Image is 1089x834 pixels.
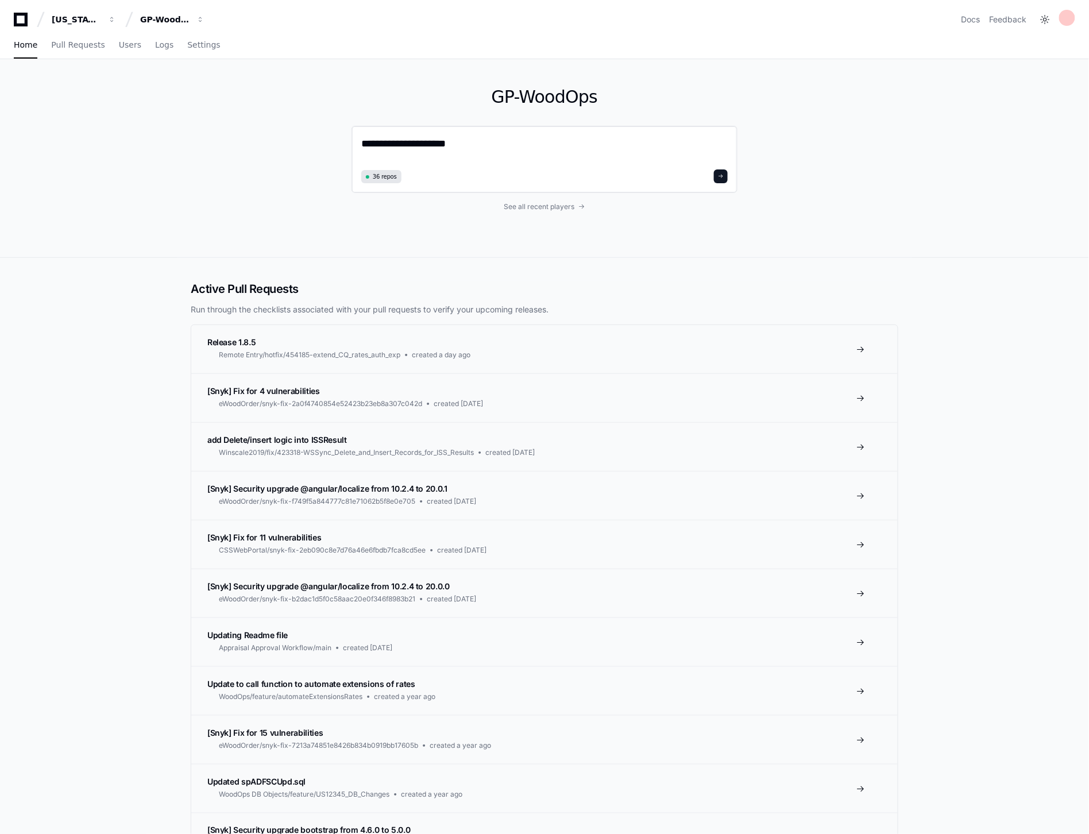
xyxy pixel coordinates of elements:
[352,87,737,107] h1: GP-WoodOps
[191,471,898,520] a: [Snyk] Security upgrade @angular/localize from 10.2.4 to 20.0.1eWoodOrder/snyk-fix-f749f5a844777c...
[485,448,535,457] span: created [DATE]
[191,422,898,471] a: add Delete/insert logic into ISSResultWinscale2019/fix/423318-WSSync_Delete_and_Insert_Records_fo...
[207,728,323,738] span: [Snyk] Fix for 15 vulnerabilities
[374,692,435,701] span: created a year ago
[47,9,121,30] button: [US_STATE] Pacific
[52,14,101,25] div: [US_STATE] Pacific
[207,581,450,591] span: [Snyk] Security upgrade @angular/localize from 10.2.4 to 20.0.0
[343,643,392,652] span: created [DATE]
[219,350,400,360] span: Remote Entry/hotfix/454185-extend_CQ_rates_auth_exp
[191,617,898,666] a: Updating Readme fileAppraisal Approval Workflow/maincreated [DATE]
[191,520,898,569] a: [Snyk] Fix for 11 vulnerabilitiesCSSWebPortal/snyk-fix-2eb090c8e7d76a46e6fbdb7fca8cd5eecreated [D...
[219,643,331,652] span: Appraisal Approval Workflow/main
[219,399,422,408] span: eWoodOrder/snyk-fix-2a0f4740854e52423b23eb8a307c042d
[187,41,220,48] span: Settings
[207,679,415,689] span: Update to call function to automate extensions of rates
[191,325,898,373] a: Release 1.8.5Remote Entry/hotfix/454185-extend_CQ_rates_auth_expcreated a day ago
[136,9,209,30] button: GP-WoodOps
[434,399,483,408] span: created [DATE]
[430,741,491,750] span: created a year ago
[191,764,898,813] a: Updated spADFSCUpd.sqlWoodOps DB Objects/feature/US12345_DB_Changescreated a year ago
[207,484,447,493] span: [Snyk] Security upgrade @angular/localize from 10.2.4 to 20.0.1
[427,497,476,506] span: created [DATE]
[140,14,190,25] div: GP-WoodOps
[191,281,898,297] h2: Active Pull Requests
[219,790,389,799] span: WoodOps DB Objects/feature/US12345_DB_Changes
[51,41,105,48] span: Pull Requests
[207,777,306,786] span: Updated spADFSCUpd.sql
[437,546,486,555] span: created [DATE]
[219,546,426,555] span: CSSWebPortal/snyk-fix-2eb090c8e7d76a46e6fbdb7fca8cd5ee
[412,350,470,360] span: created a day ago
[155,32,173,59] a: Logs
[219,497,415,506] span: eWoodOrder/snyk-fix-f749f5a844777c81e71062b5f8e0e705
[191,715,898,764] a: [Snyk] Fix for 15 vulnerabilitieseWoodOrder/snyk-fix-7213a74851e8426b834b0919bb17605bcreated a ye...
[191,666,898,715] a: Update to call function to automate extensions of ratesWoodOps/feature/automateExtensionsRatescre...
[191,373,898,422] a: [Snyk] Fix for 4 vulnerabilitieseWoodOrder/snyk-fix-2a0f4740854e52423b23eb8a307c042dcreated [DATE]
[219,594,415,604] span: eWoodOrder/snyk-fix-b2dac1d5f0c58aac20e0f346f8983b21
[207,532,321,542] span: [Snyk] Fix for 11 vulnerabilities
[401,790,462,799] span: created a year ago
[207,386,320,396] span: [Snyk] Fix for 4 vulnerabilities
[14,41,37,48] span: Home
[187,32,220,59] a: Settings
[990,14,1027,25] button: Feedback
[207,337,256,347] span: Release 1.8.5
[207,435,347,445] span: add Delete/insert logic into ISSResult
[207,630,288,640] span: Updating Readme file
[191,569,898,617] a: [Snyk] Security upgrade @angular/localize from 10.2.4 to 20.0.0eWoodOrder/snyk-fix-b2dac1d5f0c58a...
[191,304,898,315] p: Run through the checklists associated with your pull requests to verify your upcoming releases.
[427,594,476,604] span: created [DATE]
[51,32,105,59] a: Pull Requests
[219,741,418,750] span: eWoodOrder/snyk-fix-7213a74851e8426b834b0919bb17605b
[119,32,141,59] a: Users
[352,202,737,211] a: See all recent players
[219,448,474,457] span: Winscale2019/fix/423318-WSSync_Delete_and_Insert_Records_for_ISS_Results
[373,172,397,181] span: 36 repos
[219,692,362,701] span: WoodOps/feature/automateExtensionsRates
[14,32,37,59] a: Home
[119,41,141,48] span: Users
[504,202,575,211] span: See all recent players
[155,41,173,48] span: Logs
[961,14,980,25] a: Docs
